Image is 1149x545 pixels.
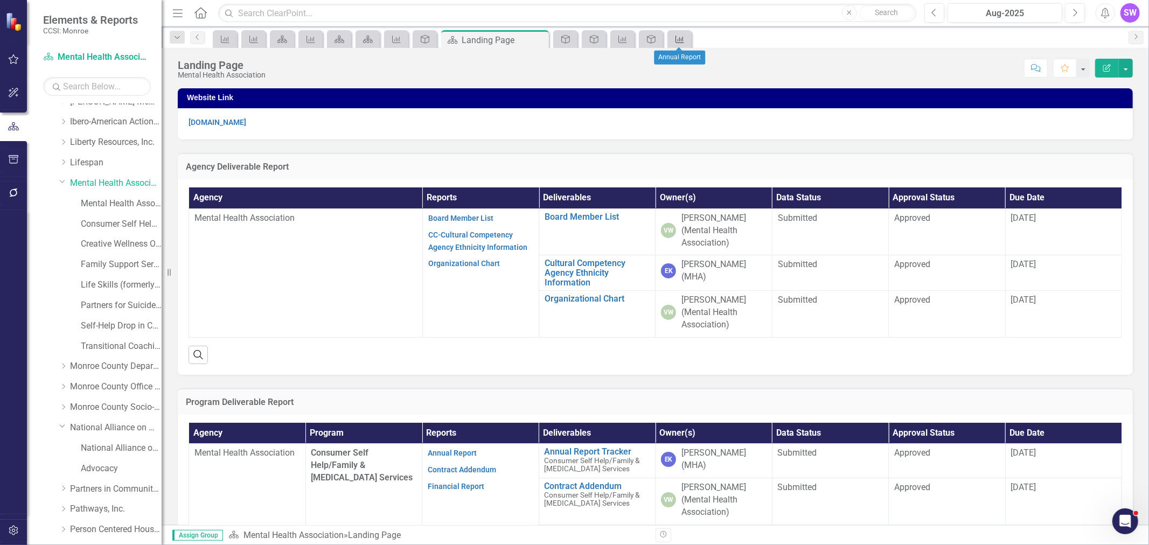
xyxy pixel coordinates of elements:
img: ClearPoint Strategy [5,12,24,31]
td: Double-Click to Edit [656,255,772,291]
span: Submitted [778,482,817,492]
td: Double-Click to Edit Right Click for Context Menu [539,291,656,338]
a: Transitional Coaching and Training [81,340,162,353]
td: Double-Click to Edit [656,208,772,255]
a: Mental Health Association [70,177,162,190]
a: Contract Addendum [428,465,496,474]
a: CC-Cultural Competency Agency Ethnicity Information [428,230,527,251]
td: Double-Click to Edit [772,444,889,478]
td: Double-Click to Edit [422,208,539,337]
span: Approved [894,448,930,458]
a: Mental Health Association [243,530,344,540]
td: Double-Click to Edit [656,291,772,338]
td: Double-Click to Edit [889,444,1006,478]
span: Consumer Self Help/Family & [MEDICAL_DATA] Services [545,456,640,473]
span: Consumer Self Help/Family & [MEDICAL_DATA] Services [311,448,413,483]
div: » [228,529,647,542]
span: Consumer Self Help/Family & [MEDICAL_DATA] Services [545,491,640,507]
div: Landing Page [462,33,546,47]
td: Double-Click to Edit [889,291,1005,338]
td: Double-Click to Edit [1005,444,1122,478]
span: Submitted [778,448,817,458]
a: Contract Addendum [545,481,650,491]
iframe: Intercom live chat [1112,508,1138,534]
td: Double-Click to Edit [656,444,772,478]
td: Double-Click to Edit [189,208,423,337]
a: Mental Health Association [43,51,151,64]
a: Financial Report [428,482,484,491]
div: [PERSON_NAME] (MHA) [681,258,766,283]
span: [DATE] [1011,213,1036,223]
div: Mental Health Association [178,71,266,79]
span: [DATE] [1011,448,1036,458]
td: Double-Click to Edit [1005,255,1122,291]
td: Double-Click to Edit [1005,478,1122,525]
div: EK [661,452,676,467]
input: Search ClearPoint... [218,4,916,23]
span: Assign Group [172,530,223,541]
span: Search [875,8,898,17]
div: EK [661,263,676,278]
td: Double-Click to Edit Right Click for Context Menu [539,255,656,291]
a: Annual Report [428,449,477,457]
a: Monroe County Office of Mental Health [70,381,162,393]
a: Annual Report Tracker [545,447,650,457]
a: Cultural Competency Agency Ethnicity Information [545,258,650,287]
div: [PERSON_NAME] (Mental Health Association) [681,481,767,519]
a: Monroe County Socio-Legal Center [70,401,162,414]
td: Double-Click to Edit [772,478,889,525]
div: [PERSON_NAME] (MHA) [681,447,767,472]
td: Double-Click to Edit [889,255,1005,291]
h3: Program Deliverable Report [186,397,1125,407]
span: [DATE] [1011,259,1036,269]
span: Submitted [778,259,817,269]
a: National Alliance on Mental Illness [70,422,162,434]
a: Pathways, Inc. [70,503,162,515]
td: Double-Click to Edit [772,208,888,255]
a: Self-Help Drop in Center [81,320,162,332]
td: Double-Click to Edit [1005,208,1122,255]
td: Double-Click to Edit Right Click for Context Menu [539,444,656,478]
small: CCSI: Monroe [43,26,138,35]
a: Organizational Chart [428,259,500,268]
button: SW [1120,3,1140,23]
a: Liberty Resources, Inc. [70,136,162,149]
a: Partners in Community Development [70,483,162,495]
a: Lifespan [70,157,162,169]
span: [DATE] [1011,295,1036,305]
div: Landing Page [348,530,401,540]
span: Approved [894,259,930,269]
div: [PERSON_NAME] (Mental Health Association) [681,294,766,331]
h3: Website Link [187,94,1127,102]
p: Mental Health Association [194,212,417,225]
a: Family Support Services [81,258,162,271]
div: [PERSON_NAME] (Mental Health Association) [681,212,766,249]
a: [DOMAIN_NAME] [189,118,246,127]
a: Organizational Chart [545,294,650,304]
div: VW [661,492,676,507]
span: Approved [894,295,930,305]
button: Aug-2025 [948,3,1062,23]
a: Advocacy [81,463,162,475]
a: Board Member List [428,214,493,222]
a: Ibero-American Action League, Inc. [70,116,162,128]
p: Mental Health Association [194,447,300,459]
a: National Alliance on Mental Illness (MCOMH Internal) [81,442,162,455]
a: Life Skills (formerly New Directions) [81,279,162,291]
span: Approved [894,482,930,492]
td: Double-Click to Edit Right Click for Context Menu [539,208,656,255]
td: Double-Click to Edit [889,478,1006,525]
a: Board Member List [545,212,650,222]
a: Partners for Suicide Prevention [81,299,162,312]
div: VW [661,223,676,238]
div: Landing Page [178,59,266,71]
button: Search [860,5,914,20]
span: [DATE] [1011,482,1036,492]
span: Elements & Reports [43,13,138,26]
td: Double-Click to Edit [772,291,888,338]
span: Submitted [778,213,817,223]
span: Approved [894,213,930,223]
td: Double-Click to Edit [889,208,1005,255]
h3: Agency Deliverable Report [186,162,1125,172]
a: Consumer Self Help/Family & [MEDICAL_DATA] Services [81,218,162,230]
